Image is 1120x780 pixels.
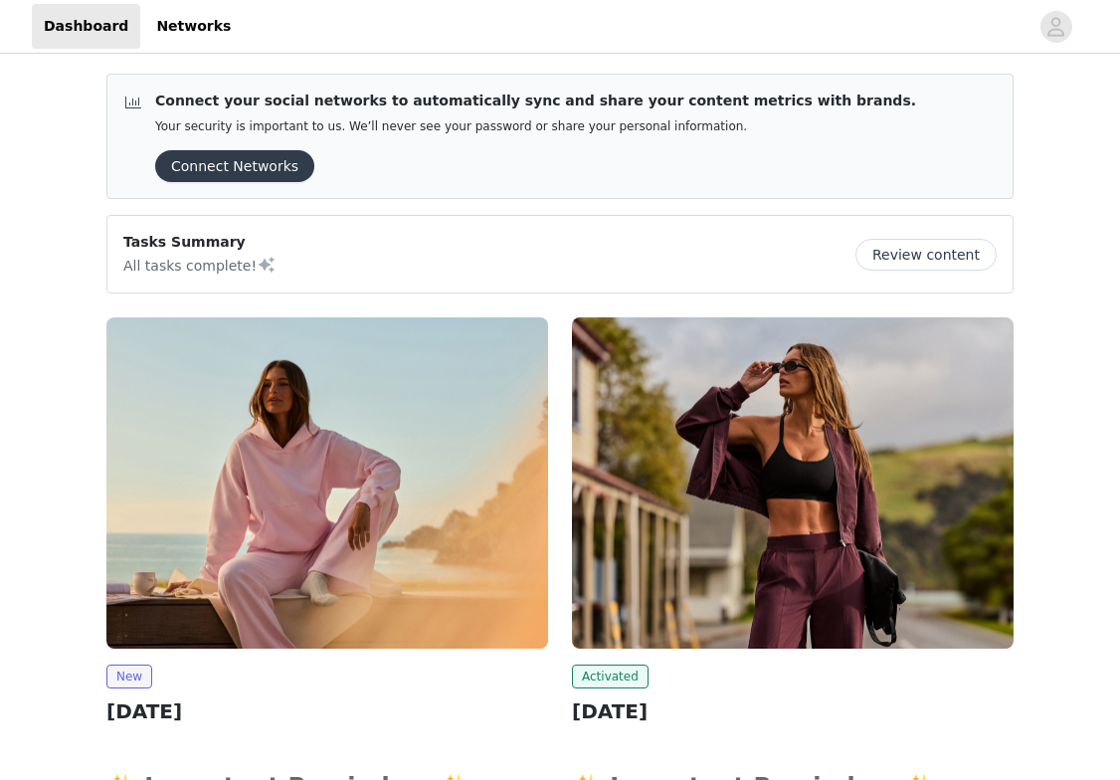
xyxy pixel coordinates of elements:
[1046,11,1065,43] div: avatar
[32,4,140,49] a: Dashboard
[155,119,916,134] p: Your security is important to us. We’ll never see your password or share your personal information.
[155,91,916,111] p: Connect your social networks to automatically sync and share your content metrics with brands.
[106,317,548,649] img: Fabletics
[106,696,548,726] h2: [DATE]
[144,4,243,49] a: Networks
[855,239,997,271] button: Review content
[572,317,1014,649] img: Fabletics
[155,150,314,182] button: Connect Networks
[572,665,649,688] span: Activated
[572,696,1014,726] h2: [DATE]
[123,253,277,277] p: All tasks complete!
[123,232,277,253] p: Tasks Summary
[106,665,152,688] span: New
